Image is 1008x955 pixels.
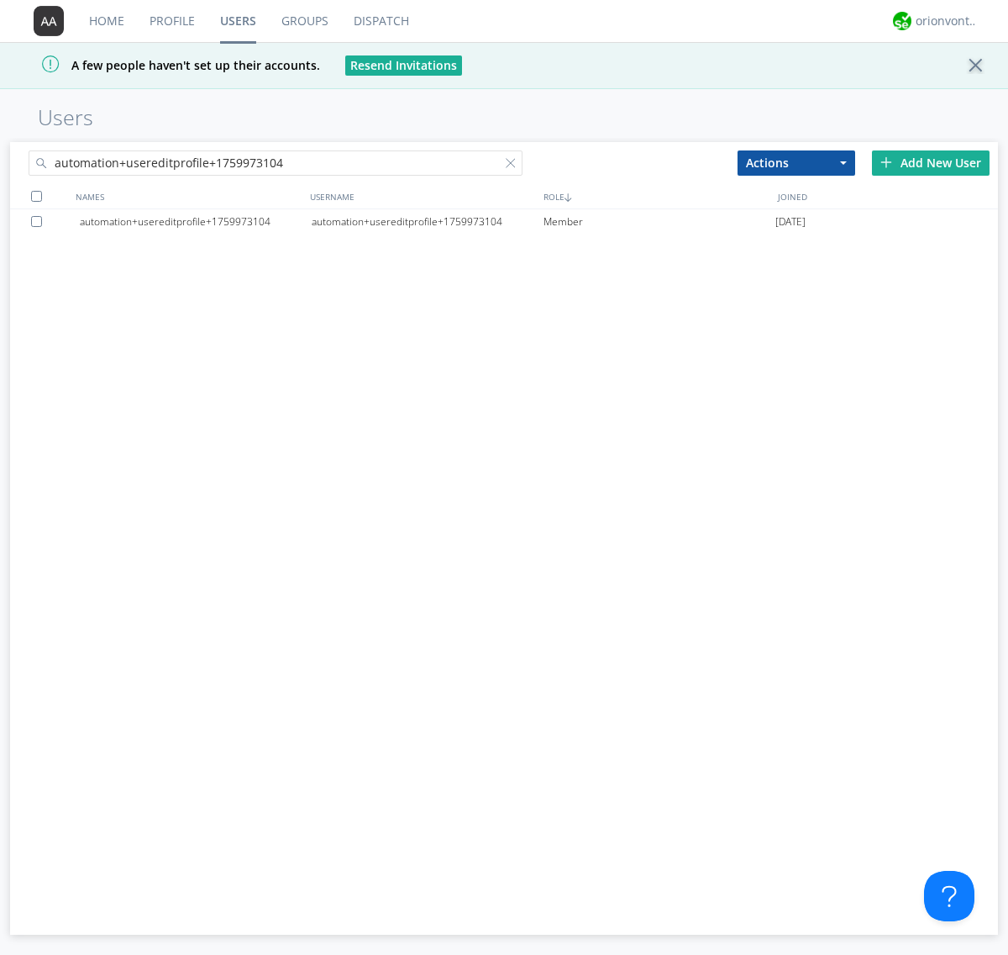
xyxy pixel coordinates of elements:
div: JOINED [774,184,1008,208]
div: USERNAME [306,184,540,208]
span: [DATE] [775,209,806,235]
div: Member [543,209,775,235]
div: Add New User [872,150,990,176]
div: automation+usereditprofile+1759973104 [312,209,543,235]
img: 373638.png [34,6,64,36]
input: Search users [29,150,522,176]
span: A few people haven't set up their accounts. [13,57,320,73]
img: plus.svg [880,156,892,168]
button: Resend Invitations [345,55,462,76]
div: orionvontas+atlas+automation+org2 [916,13,979,29]
div: NAMES [71,184,306,208]
div: automation+usereditprofile+1759973104 [80,209,312,235]
iframe: Toggle Customer Support [924,871,974,921]
div: ROLE [539,184,774,208]
img: 29d36aed6fa347d5a1537e7736e6aa13 [893,12,911,30]
a: automation+usereditprofile+1759973104automation+usereditprofile+1759973104Member[DATE] [10,209,998,235]
button: Actions [738,150,855,176]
